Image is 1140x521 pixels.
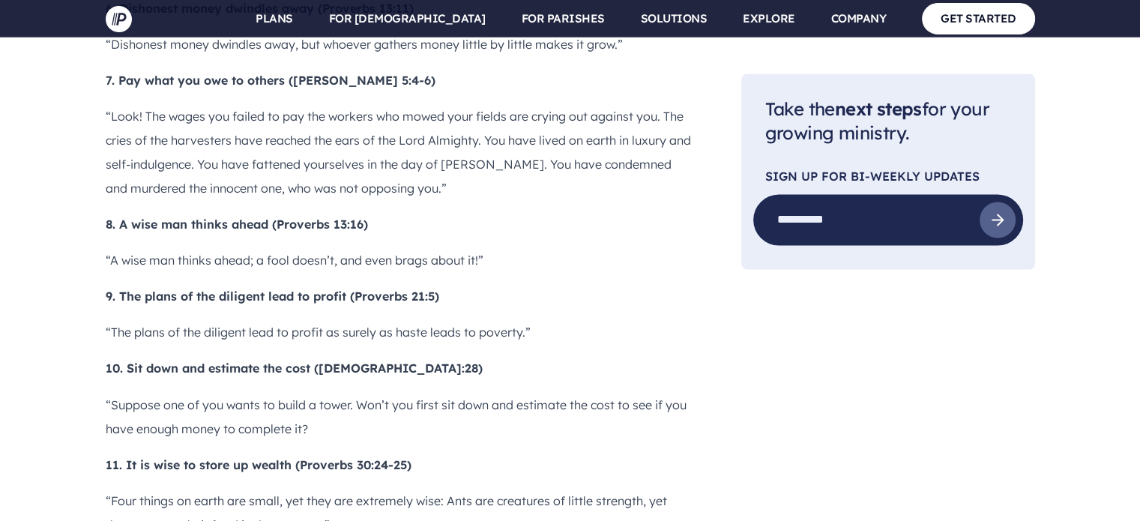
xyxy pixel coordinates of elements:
b: 11. It is wise to store up wealth (Proverbs 30:24-25) [106,457,411,472]
a: GET STARTED [922,3,1035,34]
span: Take the for your growing ministry. [765,97,989,145]
b: 7. Pay what you owe to others ([PERSON_NAME] 5:4-6) [106,73,435,88]
p: “Dishonest money dwindles away, but whoever gathers money little by little makes it grow.” [106,32,693,56]
p: “A wise man thinks ahead; a fool doesn’t, and even brags about it!” [106,248,693,272]
span: next steps [835,97,922,120]
b: 8. A wise man thinks ahead (Proverbs 13:16) [106,217,368,232]
p: “Look! The wages you failed to pay the workers who mowed your fields are crying out against you. ... [106,104,693,200]
p: “The plans of the diligent lead to profit as surely as haste leads to poverty.” [106,320,693,344]
p: Sign Up For Bi-Weekly Updates [765,171,1011,183]
b: 10. Sit down and estimate the cost ([DEMOGRAPHIC_DATA]:28) [106,361,483,376]
b: 9. The plans of the diligent lead to profit (Proverbs 21:5) [106,289,439,304]
p: “Suppose one of you wants to build a tower. Won’t you first sit down and estimate the cost to see... [106,392,693,440]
